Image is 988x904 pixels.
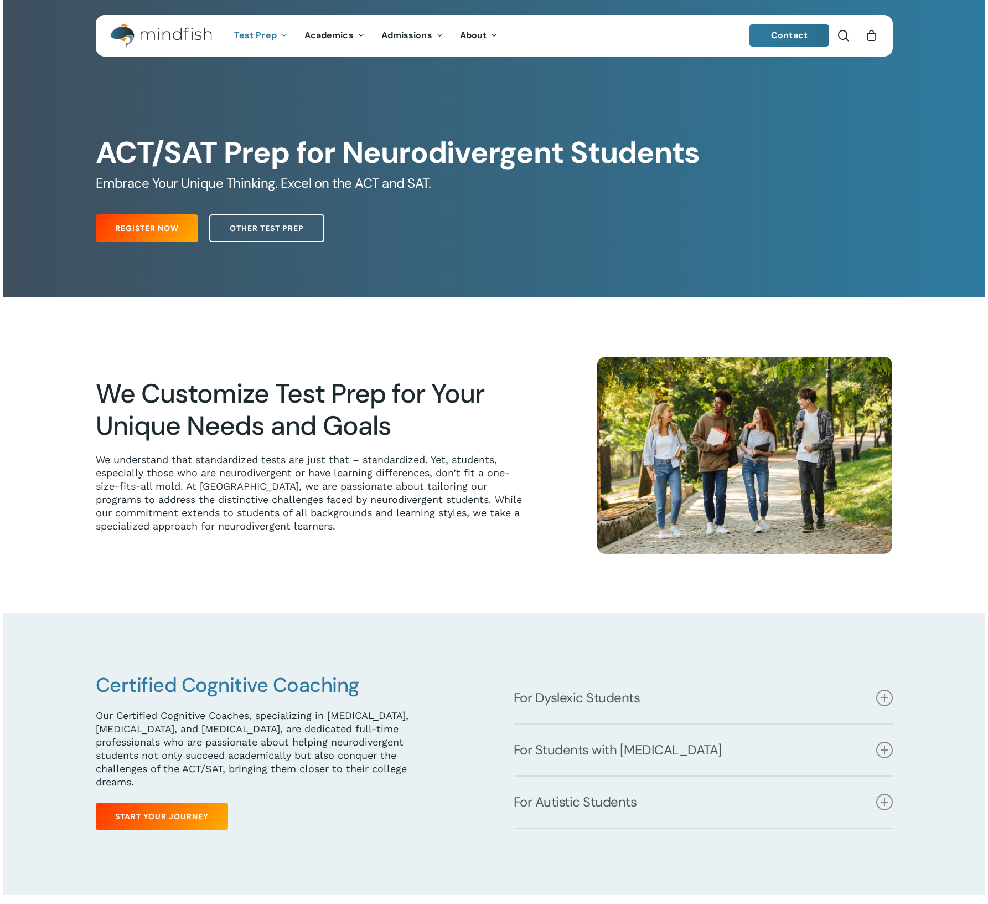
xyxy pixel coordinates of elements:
[96,214,198,242] a: Register Now
[230,223,304,234] span: Other Test Prep
[96,378,531,442] h2: We Customize Test Prep for Your Unique Needs and Goals
[115,811,209,822] span: Start Your Journey
[96,672,360,698] span: Certified Cognitive Coaching
[96,15,893,56] header: Main Menu
[514,672,893,723] a: For Dyslexic Students
[296,31,373,40] a: Academics
[96,709,447,789] p: Our Certified Cognitive Coaches, specializing in [MEDICAL_DATA], [MEDICAL_DATA], and [MEDICAL_DAT...
[514,725,893,775] a: For Students with [MEDICAL_DATA]
[115,223,179,234] span: Register Now
[96,174,892,192] h5: Embrace Your Unique Thinking. Excel on the ACT and SAT.
[96,453,531,533] p: We understand that standardized tests are just that – standardized. Yet, students, especially tho...
[452,31,506,40] a: About
[749,24,829,47] a: Contact
[381,29,432,41] span: Admissions
[597,357,893,554] img: Happy Students 1 1
[514,777,893,828] a: For Autistic Students
[209,214,324,242] a: Other Test Prep
[226,31,296,40] a: Test Prep
[771,29,808,41] span: Contact
[96,803,228,830] a: Start Your Journey
[373,31,452,40] a: Admissions
[234,29,277,41] span: Test Prep
[96,135,892,171] h1: ACT/SAT Prep for Neurodivergent Students
[304,29,354,41] span: Academics
[460,29,487,41] span: About
[226,15,506,56] nav: Main Menu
